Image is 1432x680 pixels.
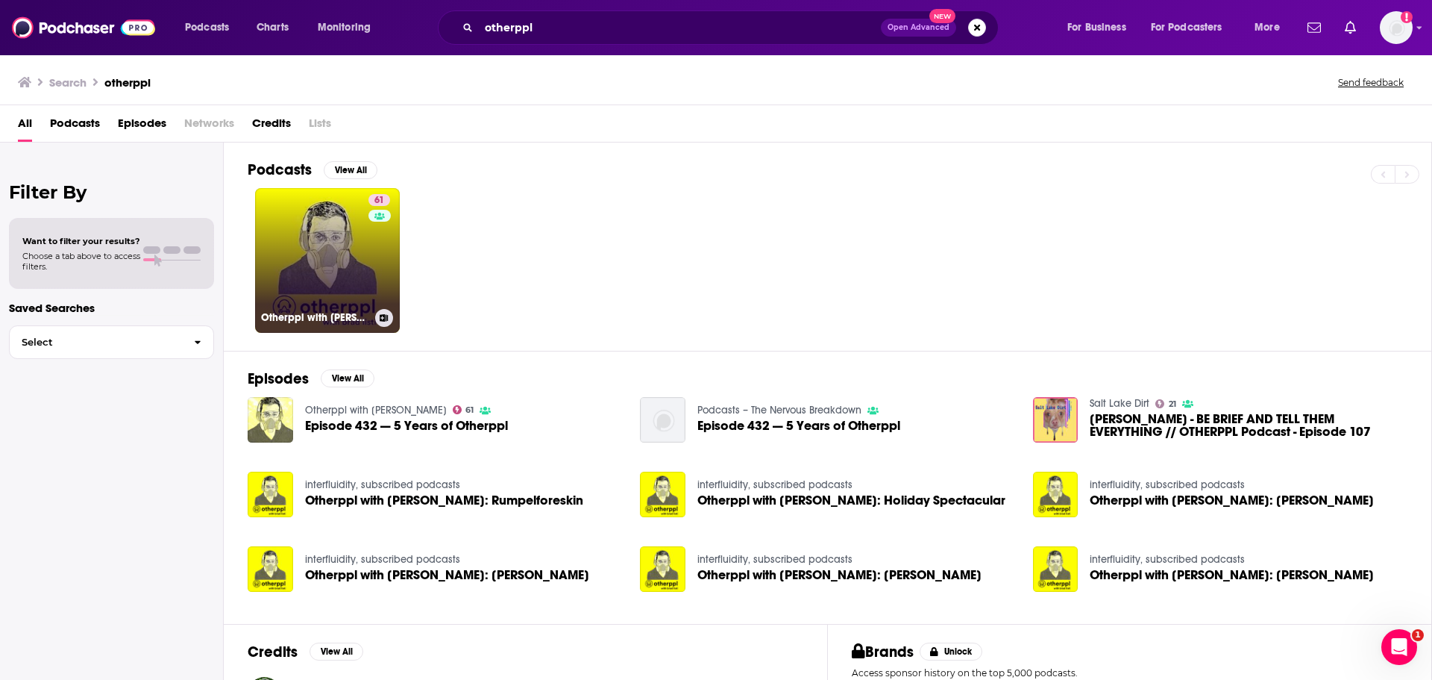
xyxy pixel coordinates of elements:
span: Otherppl with [PERSON_NAME]: Holiday Spectacular [697,494,1005,507]
a: CreditsView All [248,643,363,661]
h3: Search [49,75,87,90]
a: 61Otherppl with [PERSON_NAME] [255,188,400,333]
span: Logged in as smeizlik [1380,11,1413,44]
h2: Brands [852,643,914,661]
input: Search podcasts, credits, & more... [479,16,881,40]
a: Charts [247,16,298,40]
img: Episode 432 — 5 Years of Otherppl [248,397,293,443]
a: 61 [453,405,474,414]
a: interfluidity, subscribed podcasts [1090,553,1245,566]
img: Otherppl with Brad Listi: Tony Tulathimutte [1033,546,1078,592]
span: 1 [1412,629,1424,641]
iframe: Intercom live chat [1381,629,1417,665]
h3: otherppl [104,75,151,90]
a: Otherppl with Brad Listi [305,404,447,417]
a: Otherppl with Brad Listi: Holiday Spectacular [697,494,1005,507]
span: Lists [309,111,331,142]
span: Monitoring [318,17,371,38]
img: Otherppl with Brad Listi: Rumpelforeskin [248,472,293,517]
span: Otherppl with [PERSON_NAME]: [PERSON_NAME] [305,569,589,581]
button: open menu [307,16,390,40]
p: Access sponsor history on the top 5,000 podcasts. [852,667,1407,679]
a: interfluidity, subscribed podcasts [305,478,460,491]
span: For Podcasters [1151,17,1222,38]
a: EpisodesView All [248,369,374,388]
h3: Otherppl with [PERSON_NAME] [261,311,369,324]
a: Credits [252,111,291,142]
h2: Credits [248,643,298,661]
a: Episode 432 — 5 Years of Otherppl [305,419,508,432]
span: Podcasts [185,17,229,38]
a: Show notifications dropdown [1339,15,1362,40]
a: All [18,111,32,142]
a: Otherppl with Brad Listi: Kevin Maloney [640,546,685,592]
button: Unlock [920,643,983,661]
a: Otherppl with Brad Listi: Tony Tulathimutte [1090,569,1374,581]
a: PodcastsView All [248,160,377,179]
a: 21 [1155,399,1176,408]
a: Brad Listi - BE BRIEF AND TELL THEM EVERYTHING // OTHERPPL Podcast - Episode 107 [1090,413,1407,438]
button: View All [321,369,374,387]
a: Podcasts [50,111,100,142]
button: Show profile menu [1380,11,1413,44]
span: For Business [1067,17,1126,38]
a: Otherppl with Brad Listi: Jeff VanderMeer [1090,494,1374,507]
span: New [929,9,956,23]
span: Otherppl with [PERSON_NAME]: [PERSON_NAME] [697,569,982,581]
button: open menu [1141,16,1244,40]
span: Otherppl with [PERSON_NAME]: [PERSON_NAME] [1090,494,1374,507]
button: Send feedback [1334,76,1408,89]
span: 61 [374,193,384,208]
a: Otherppl with Brad Listi: Mira Lived [248,546,293,592]
button: Select [9,325,214,359]
span: Otherppl with [PERSON_NAME]: Rumpelforeskin [305,494,583,507]
p: Saved Searches [9,301,214,315]
a: Podcasts – The Nervous Breakdown [697,404,861,417]
a: Otherppl with Brad Listi: Mira Lived [305,569,589,581]
span: [PERSON_NAME] - BE BRIEF AND TELL THEM EVERYTHING // OTHERPPL Podcast - Episode 107 [1090,413,1407,438]
a: Salt Lake Dirt [1090,397,1149,410]
button: View All [324,161,377,179]
a: Podchaser - Follow, Share and Rate Podcasts [12,13,155,42]
button: View All [310,643,363,661]
span: Want to filter your results? [22,236,140,246]
a: Show notifications dropdown [1301,15,1327,40]
img: Otherppl with Brad Listi: Holiday Spectacular [640,472,685,517]
h2: Episodes [248,369,309,388]
a: interfluidity, subscribed podcasts [1090,478,1245,491]
a: Otherppl with Brad Listi: Kevin Maloney [697,569,982,581]
h2: Filter By [9,181,214,203]
img: Episode 432 — 5 Years of Otherppl [640,397,685,443]
span: Networks [184,111,234,142]
a: Otherppl with Brad Listi: Rumpelforeskin [305,494,583,507]
a: interfluidity, subscribed podcasts [697,478,852,491]
h2: Podcasts [248,160,312,179]
img: Brad Listi - BE BRIEF AND TELL THEM EVERYTHING // OTHERPPL Podcast - Episode 107 [1033,397,1078,443]
div: Search podcasts, credits, & more... [452,10,1013,45]
button: open menu [1057,16,1145,40]
span: More [1254,17,1280,38]
button: Open AdvancedNew [881,19,956,37]
a: 61 [368,194,390,206]
span: Choose a tab above to access filters. [22,251,140,272]
span: Charts [257,17,289,38]
span: Otherppl with [PERSON_NAME]: [PERSON_NAME] [1090,569,1374,581]
span: Episodes [118,111,166,142]
a: Episode 432 — 5 Years of Otherppl [697,419,900,432]
span: Select [10,337,182,347]
span: Open Advanced [888,24,949,31]
button: open menu [175,16,248,40]
img: Otherppl with Brad Listi: Jeff VanderMeer [1033,472,1078,517]
a: interfluidity, subscribed podcasts [697,553,852,566]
